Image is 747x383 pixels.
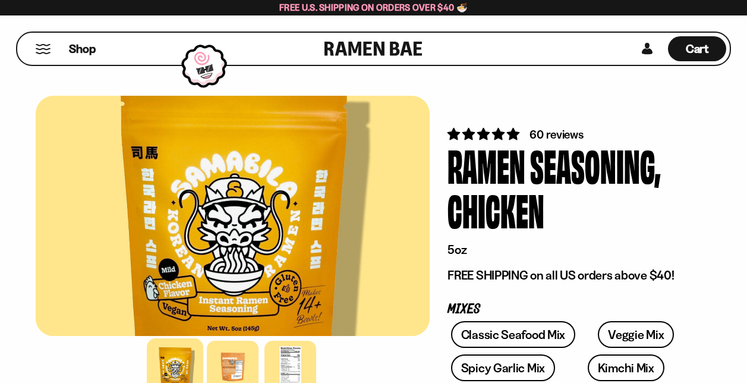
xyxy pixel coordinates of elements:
p: Mixes [447,304,694,315]
div: Seasoning, [530,143,660,187]
div: Ramen [447,143,525,187]
p: 5oz [447,242,694,258]
a: Kimchi Mix [588,354,664,381]
a: Classic Seafood Mix [451,321,575,348]
p: FREE SHIPPING on all US orders above $40! [447,268,694,283]
button: Mobile Menu Trigger [35,44,51,54]
span: 60 reviews [529,127,583,142]
div: Cart [668,33,726,65]
span: 4.83 stars [447,127,522,142]
a: Shop [69,36,96,61]
a: Spicy Garlic Mix [451,354,555,381]
span: Shop [69,41,96,57]
span: Free U.S. Shipping on Orders over $40 🍜 [279,2,468,13]
span: Cart [686,42,709,56]
div: Chicken [447,187,544,232]
a: Veggie Mix [598,321,674,348]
